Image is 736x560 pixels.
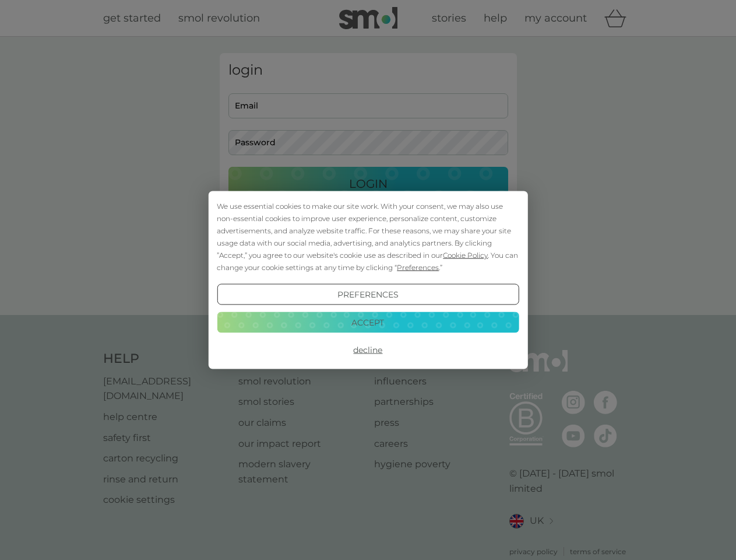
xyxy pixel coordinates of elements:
[217,284,519,305] button: Preferences
[208,191,527,369] div: Cookie Consent Prompt
[397,263,439,272] span: Preferences
[217,200,519,274] div: We use essential cookies to make our site work. With your consent, we may also use non-essential ...
[217,311,519,332] button: Accept
[217,339,519,360] button: Decline
[443,251,488,260] span: Cookie Policy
